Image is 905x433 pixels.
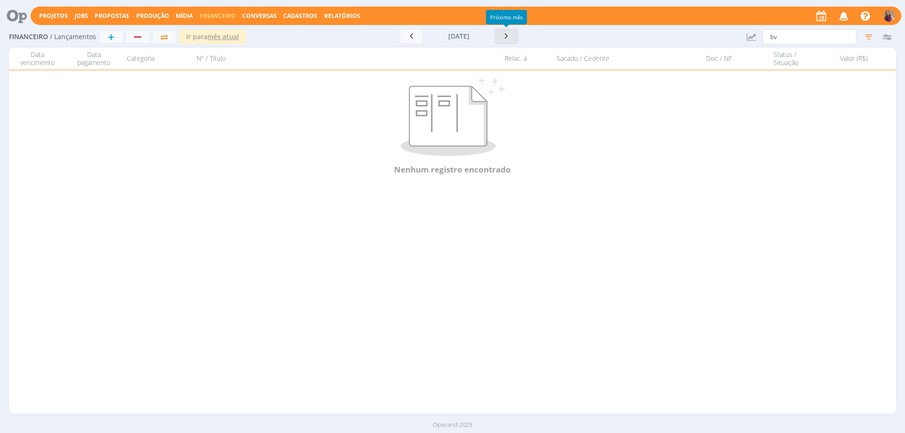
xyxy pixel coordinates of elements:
[179,30,246,44] button: Ir paramês atual
[883,10,895,22] img: A
[133,12,172,20] button: Produção
[500,50,552,67] div: Relac. à
[280,12,320,20] button: Cadastros
[197,55,226,63] span: Nº / Título
[324,12,360,20] a: Relatórios
[95,12,129,20] a: Propostas
[242,12,277,20] a: Conversas
[448,32,469,41] span: [DATE]
[486,10,527,25] div: Próximo mês
[9,50,66,67] div: Data vencimento
[197,12,239,20] button: Financeiro
[552,50,670,67] div: Sacado / Cedente
[39,12,68,20] a: Projetos
[816,50,872,67] div: Valor (R$)
[239,12,280,20] button: Conversas
[173,12,196,20] button: Mídia
[74,12,88,20] a: Jobs
[122,50,193,67] div: Categoria
[29,163,876,176] div: Nenhum registro encontrado
[763,29,856,44] input: Busca
[422,30,496,43] button: [DATE]
[72,12,91,20] button: Jobs
[66,50,122,67] div: Data pagamento
[769,50,816,67] div: Status / Situação
[136,12,169,20] a: Produção
[207,32,239,41] u: mês atual
[176,12,193,20] a: Mídia
[36,12,71,20] button: Projetos
[283,12,317,20] span: Cadastros
[100,31,123,43] button: +
[50,33,96,41] span: / Lançamentos
[401,77,505,156] img: Nenhum registro encontrado
[883,8,896,24] button: A
[321,12,363,20] button: Relatórios
[9,33,48,41] span: Financeiro
[108,31,115,42] span: +
[92,12,132,20] button: Propostas
[200,12,236,20] span: Financeiro
[670,50,769,67] div: Doc / NF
